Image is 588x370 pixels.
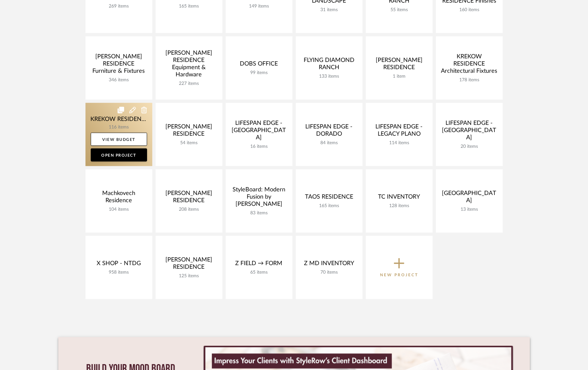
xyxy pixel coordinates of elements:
div: 83 items [231,210,287,216]
div: 125 items [161,273,217,279]
div: Z FIELD → FORM [231,260,287,270]
div: StyleBoard: Modern Fusion by [PERSON_NAME] [231,186,287,210]
div: 178 items [441,77,498,83]
div: DOBS OFFICE [231,60,287,70]
div: [PERSON_NAME] RESIDENCE [161,256,217,273]
div: LIFESPAN EDGE - LEGACY PLANO [371,123,427,140]
div: 149 items [231,4,287,9]
div: 20 items [441,144,498,149]
div: 958 items [91,270,147,275]
div: Machkovech Residence [91,190,147,207]
div: LIFESPAN EDGE - [GEOGRAPHIC_DATA] [441,120,498,144]
div: [PERSON_NAME] RESIDENCE [161,190,217,207]
a: Open Project [91,148,147,162]
div: TAOS RESIDENCE [301,193,357,203]
div: 13 items [441,207,498,212]
div: 346 items [91,77,147,83]
div: LIFESPAN EDGE - [GEOGRAPHIC_DATA] [231,120,287,144]
div: 31 items [301,7,357,13]
p: New Project [380,272,418,278]
div: 16 items [231,144,287,149]
div: FLYING DIAMOND RANCH [301,57,357,74]
div: [GEOGRAPHIC_DATA] [441,190,498,207]
div: 208 items [161,207,217,212]
div: [PERSON_NAME] RESIDENCE Equipment & Hardware [161,49,217,81]
div: 104 items [91,207,147,212]
div: [PERSON_NAME] RESIDENCE Furniture & Fixtures [91,53,147,77]
div: 227 items [161,81,217,87]
div: 54 items [161,140,217,146]
div: 269 items [91,4,147,9]
a: View Budget [91,133,147,146]
div: 128 items [371,203,427,209]
div: 55 items [371,7,427,13]
div: 1 item [371,74,427,79]
button: New Project [366,236,433,299]
div: X SHOP - NTDG [91,260,147,270]
div: TC INVENTORY [371,193,427,203]
div: LIFESPAN EDGE - DORADO [301,123,357,140]
div: 114 items [371,140,427,146]
div: 70 items [301,270,357,275]
div: 160 items [441,7,498,13]
div: [PERSON_NAME] RESIDENCE [161,123,217,140]
div: 84 items [301,140,357,146]
div: 65 items [231,270,287,275]
div: 165 items [161,4,217,9]
div: [PERSON_NAME] RESIDENCE [371,57,427,74]
div: Z MD INVENTORY [301,260,357,270]
div: KREKOW RESIDENCE Architectural Fixtures [441,53,498,77]
div: 133 items [301,74,357,79]
div: 99 items [231,70,287,76]
div: 165 items [301,203,357,209]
